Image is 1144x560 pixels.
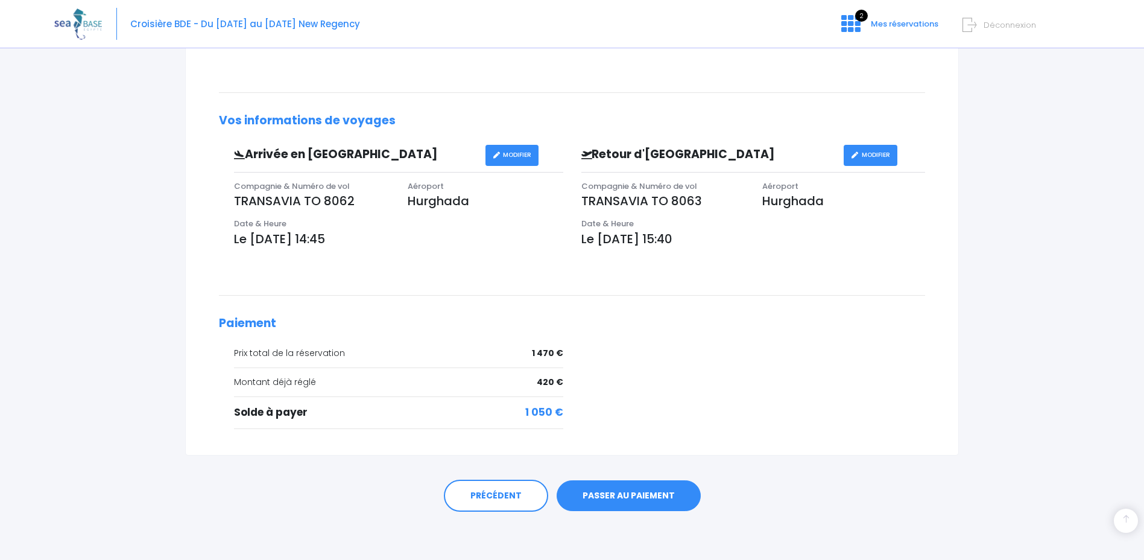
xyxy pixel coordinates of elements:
div: Prix total de la réservation [234,347,563,360]
span: Date & Heure [581,218,634,229]
p: Le [DATE] 14:45 [234,230,563,248]
span: Compagnie & Numéro de vol [234,180,350,192]
span: Croisière BDE - Du [DATE] au [DATE] New Regency [130,17,360,30]
h2: Vos informations de voyages [219,114,925,128]
span: Aéroport [762,180,798,192]
p: Le [DATE] 15:40 [581,230,926,248]
span: 2 [855,10,868,22]
h3: Arrivée en [GEOGRAPHIC_DATA] [225,148,485,162]
a: PRÉCÉDENT [444,480,548,512]
h3: Retour d'[GEOGRAPHIC_DATA] [572,148,844,162]
p: Hurghada [408,192,563,210]
span: Mes réservations [871,18,938,30]
span: Compagnie & Numéro de vol [581,180,697,192]
a: MODIFIER [485,145,539,166]
span: Déconnexion [984,19,1036,31]
span: 1 470 € [532,347,563,360]
span: Date & Heure [234,218,286,229]
a: 2 Mes réservations [832,22,946,34]
span: Aéroport [408,180,444,192]
span: 1 050 € [525,405,563,421]
a: MODIFIER [844,145,897,166]
p: TRANSAVIA TO 8062 [234,192,390,210]
a: PASSER AU PAIEMENT [557,480,701,512]
div: Solde à payer [234,405,563,421]
span: 420 € [537,376,563,389]
div: Montant déjà réglé [234,376,563,389]
h2: Paiement [219,317,925,331]
p: TRANSAVIA TO 8063 [581,192,744,210]
p: Hurghada [762,192,925,210]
